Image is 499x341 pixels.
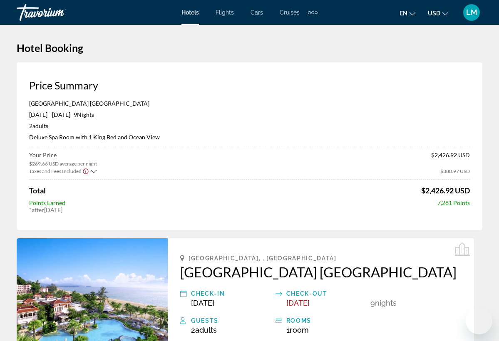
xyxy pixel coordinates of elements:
[181,9,199,16] a: Hotels
[466,308,492,334] iframe: Button to launch messaging window
[29,79,470,91] h3: Price Summary
[29,133,470,141] p: Deluxe Spa Room with 1 King Bed and Ocean View
[17,2,100,23] a: Travorium
[428,7,448,19] button: Change currency
[428,10,440,17] span: USD
[440,168,470,174] span: $380.97 USD
[370,299,375,307] span: 9
[280,9,300,16] a: Cruises
[29,186,46,195] span: Total
[191,316,271,326] div: Guests
[191,289,271,299] div: Check-in
[29,111,470,118] p: [DATE] - [DATE] -
[286,299,310,307] span: [DATE]
[400,10,407,17] span: en
[29,206,470,213] div: * [DATE]
[461,4,482,21] button: User Menu
[29,199,65,206] span: Points Earned
[77,111,94,118] span: Nights
[286,289,367,299] div: Check-out
[431,151,470,167] span: $2,426.92 USD
[29,161,97,167] span: $269.66 USD average per night
[32,206,44,213] span: after
[29,100,470,107] p: [GEOGRAPHIC_DATA] [GEOGRAPHIC_DATA]
[286,326,309,334] span: 1
[290,326,309,334] span: Room
[29,168,82,174] span: Taxes and Fees Included
[32,122,48,129] span: Adults
[191,299,214,307] span: [DATE]
[216,9,234,16] a: Flights
[29,167,97,175] button: Show Taxes and Fees breakdown
[17,42,482,54] h1: Hotel Booking
[191,326,217,334] span: 2
[437,199,470,206] span: 7,281 Points
[421,186,470,195] span: $2,426.92 USD
[74,111,77,118] span: 9
[82,167,89,175] button: Show Taxes and Fees disclaimer
[375,299,397,307] span: Nights
[466,8,477,17] span: LM
[29,151,97,158] span: Your Price
[29,122,48,129] span: 2
[251,9,263,16] a: Cars
[180,264,462,280] a: [GEOGRAPHIC_DATA] [GEOGRAPHIC_DATA]
[400,7,415,19] button: Change language
[286,316,367,326] div: rooms
[189,255,337,262] span: [GEOGRAPHIC_DATA], , [GEOGRAPHIC_DATA]
[195,326,217,334] span: Adults
[308,6,318,19] button: Extra navigation items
